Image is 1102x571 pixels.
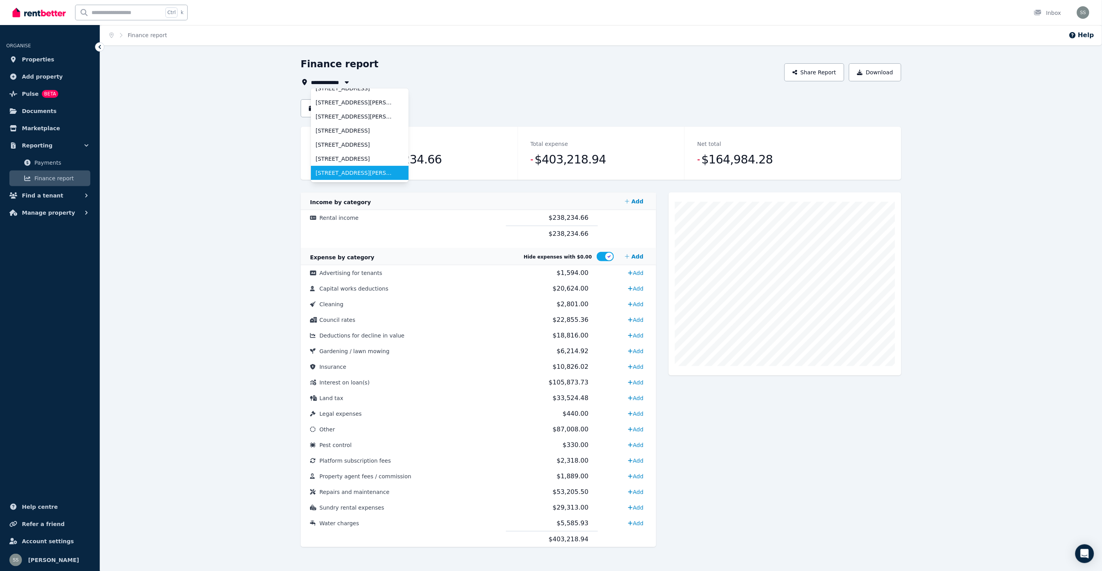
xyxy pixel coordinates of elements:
a: Help centre [6,499,93,515]
span: Land tax [319,395,343,401]
span: Payments [34,158,87,167]
span: Help centre [22,502,58,512]
a: Add property [6,69,93,84]
a: Add [625,267,646,279]
span: $22,855.36 [553,316,589,323]
span: - [531,154,533,165]
a: Add [625,470,646,483]
span: Ctrl [165,7,178,18]
a: Add [625,486,646,498]
span: [STREET_ADDRESS][PERSON_NAME] [316,169,395,177]
span: [PERSON_NAME] [28,555,79,565]
span: $238,234.66 [549,214,589,221]
img: Shiva Sapkota [9,554,22,566]
button: Download [849,63,901,81]
span: [STREET_ADDRESS] [316,84,395,92]
span: BETA [42,90,58,98]
span: Other [319,426,335,433]
a: Account settings [6,533,93,549]
span: $5,585.93 [557,519,589,527]
a: Add [625,345,646,357]
a: Add [625,376,646,389]
a: Add [622,249,647,264]
div: Inbox [1034,9,1061,17]
span: Finance report [34,174,87,183]
button: Reporting [6,138,93,153]
span: Capital works deductions [319,285,388,292]
span: $2,318.00 [557,457,589,464]
a: Add [625,439,646,451]
span: $10,826.02 [553,363,589,370]
span: Advertising for tenants [319,270,382,276]
a: Finance report [9,171,90,186]
span: Account settings [22,537,74,546]
span: Insurance [319,364,346,370]
span: Gardening / lawn mowing [319,348,389,354]
span: [STREET_ADDRESS] [316,155,395,163]
a: Add [625,454,646,467]
a: Add [625,282,646,295]
span: [STREET_ADDRESS] [316,141,395,149]
span: Property agent fees / commission [319,473,411,479]
a: Add [625,501,646,514]
div: Open Intercom Messenger [1075,544,1094,563]
a: Add [625,314,646,326]
a: Add [625,361,646,373]
span: Find a tenant [22,191,63,200]
span: $164,984.28 [702,152,773,167]
a: Add [622,194,647,209]
h1: Finance report [301,58,379,70]
span: $105,873.73 [549,379,589,386]
span: Refer a friend [22,519,65,529]
img: RentBetter [13,7,66,18]
dt: Total expense [531,139,568,149]
span: $2,801.00 [557,300,589,308]
span: Pest control [319,442,352,448]
span: - [697,154,700,165]
span: ORGANISE [6,43,31,48]
a: Add [625,408,646,420]
span: Pulse [22,89,39,99]
span: $33,524.48 [553,394,589,402]
span: $29,313.00 [553,504,589,511]
span: [STREET_ADDRESS] [316,127,395,135]
button: Help [1069,31,1094,40]
span: $403,218.94 [549,535,589,543]
nav: Breadcrumb [100,25,176,45]
span: Council rates [319,317,355,323]
span: $403,218.94 [535,152,606,167]
span: Legal expenses [319,411,362,417]
span: $238,234.66 [549,230,589,237]
a: Payments [9,155,90,171]
span: Properties [22,55,54,64]
span: $53,205.50 [553,488,589,496]
a: Finance report [128,32,167,38]
span: [STREET_ADDRESS][PERSON_NAME] [316,113,395,120]
span: Deductions for decline in value [319,332,404,339]
a: Add [625,517,646,530]
a: Properties [6,52,93,67]
span: $1,594.00 [557,269,589,277]
span: Documents [22,106,57,116]
a: Refer a friend [6,516,93,532]
span: Repairs and maintenance [319,489,389,495]
button: Share Report [784,63,845,81]
span: Sundry rental expenses [319,505,384,511]
a: Add [625,298,646,311]
span: Hide expenses with $0.00 [524,254,592,260]
span: Reporting [22,141,52,150]
a: Documents [6,103,93,119]
span: Marketplace [22,124,60,133]
button: Date filter [301,99,353,117]
a: PulseBETA [6,86,93,102]
button: Manage property [6,205,93,221]
span: Water charges [319,520,359,526]
span: Manage property [22,208,75,217]
span: Interest on loan(s) [319,379,370,386]
span: Cleaning [319,301,343,307]
span: $18,816.00 [553,332,589,339]
span: $330.00 [563,441,589,449]
span: $20,624.00 [553,285,589,292]
span: $440.00 [563,410,589,417]
span: Add property [22,72,63,81]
